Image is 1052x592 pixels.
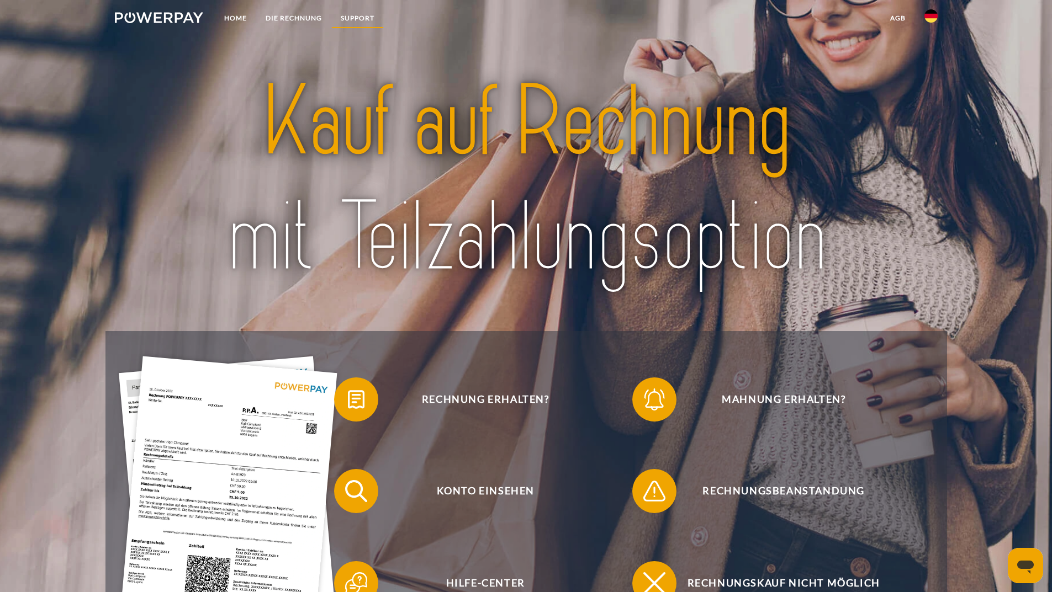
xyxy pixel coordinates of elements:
[115,12,204,23] img: logo-powerpay-white.svg
[881,8,915,28] a: agb
[331,8,384,28] a: SUPPORT
[350,469,621,513] span: Konto einsehen
[641,477,668,505] img: qb_warning.svg
[256,8,331,28] a: DIE RECHNUNG
[648,469,919,513] span: Rechnungsbeanstandung
[1008,548,1043,583] iframe: Schaltfläche zum Öffnen des Messaging-Fensters
[924,9,938,23] img: de
[350,377,621,422] span: Rechnung erhalten?
[334,377,621,422] button: Rechnung erhalten?
[215,8,256,28] a: Home
[155,59,897,301] img: title-powerpay_de.svg
[342,386,370,413] img: qb_bill.svg
[632,377,919,422] button: Mahnung erhalten?
[648,377,919,422] span: Mahnung erhalten?
[342,477,370,505] img: qb_search.svg
[632,469,919,513] button: Rechnungsbeanstandung
[334,469,621,513] button: Konto einsehen
[641,386,668,413] img: qb_bell.svg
